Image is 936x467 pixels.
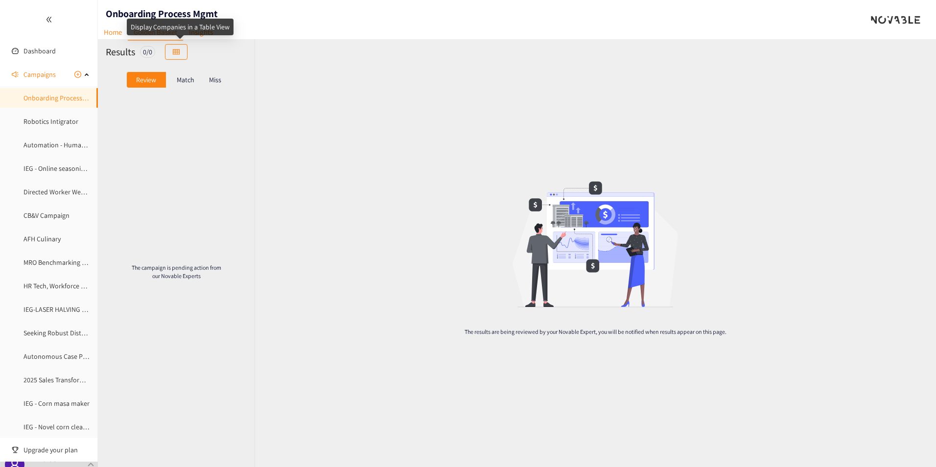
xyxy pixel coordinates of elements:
a: IEG-LASER HALVING OFPOTATOES [23,305,119,314]
span: table [173,48,180,56]
span: trophy [12,446,19,453]
a: IEG - Novel corn cleaning technology [23,422,130,431]
a: 2025 Sales Transformation - Gamification [23,375,142,384]
span: plus-circle [74,71,81,78]
p: The results are being reviewed by your Novable Expert, you will be notified when results appear o... [397,327,794,336]
a: Automation - Humanoid Hand [23,140,112,149]
a: Autonomous Case Picking [23,352,99,361]
a: MRO Benchmarking tool [23,258,94,267]
h2: Results [106,45,135,59]
div: Display Companies in a Table View [127,19,234,35]
a: Home [98,24,128,40]
a: HR Tech, Workforce Planning & Cost Visibility [23,281,152,290]
p: Match [177,76,194,84]
a: IEG - Corn masa maker [23,399,90,408]
span: sound [12,71,19,78]
p: Miss [209,76,221,84]
h1: Onboarding Process Mgmt [106,7,218,21]
span: Upgrade your plan [23,440,90,460]
a: Directed Worker Wearables – Manufacturing [23,187,151,196]
div: 0 / 0 [140,46,155,58]
a: IEG - Online seasoning monitoring [23,164,122,173]
a: Dashboard [23,47,56,55]
a: AFH Culinary [23,234,61,243]
iframe: Chat Widget [887,420,936,467]
a: Onboarding Process Mgmt [23,93,100,102]
p: Review [136,76,156,84]
a: Seeking Robust Distributor Management System (DMS) for European Markets [23,328,246,337]
button: table [165,44,187,60]
span: double-left [46,16,52,23]
a: CB&V Campaign [23,211,70,220]
span: Campaigns [23,65,56,84]
a: Robotics Intigrator [23,117,78,126]
p: The campaign is pending action from our Novable Experts [129,263,223,280]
